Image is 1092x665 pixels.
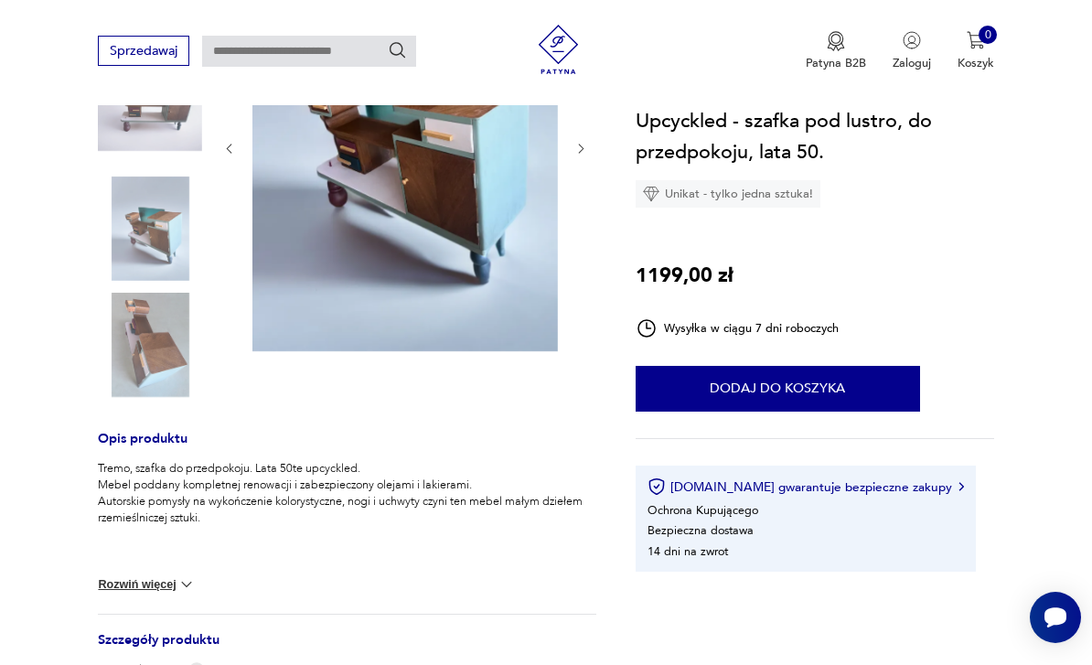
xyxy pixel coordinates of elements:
[177,575,196,594] img: chevron down
[636,105,994,167] h1: Upcyckled - szafka pod lustro, do przedpokoju, lata 50.
[388,40,408,60] button: Szukaj
[98,47,188,58] a: Sprzedawaj
[636,180,820,208] div: Unikat - tylko jedna sztuka!
[903,31,921,49] img: Ikonka użytkownika
[893,31,931,71] button: Zaloguj
[636,366,920,412] button: Dodaj do koszyka
[893,55,931,71] p: Zaloguj
[806,31,866,71] button: Patyna B2B
[806,31,866,71] a: Ikona medaluPatyna B2B
[98,434,595,461] h3: Opis produktu
[98,59,202,164] img: Zdjęcie produktu Upcyckled - szafka pod lustro, do przedpokoju, lata 50.
[98,635,595,662] h3: Szczegóły produktu
[958,482,964,491] img: Ikona strzałki w prawo
[648,477,963,496] button: [DOMAIN_NAME] gwarantuje bezpieczne zakupy
[806,55,866,71] p: Patyna B2B
[636,318,839,340] div: Wysyłka w ciągu 7 dni roboczych
[1030,592,1081,643] iframe: Smartsupp widget button
[643,186,659,202] img: Ikona diamentu
[636,261,733,292] p: 1199,00 zł
[98,460,595,526] p: Tremo, szafka do przedpokoju. Lata 50te upcyckled. Mebel poddany kompletnej renowacji i zabezpiec...
[98,575,196,594] button: Rozwiń więcej
[958,55,994,71] p: Koszyk
[958,31,994,71] button: 0Koszyk
[98,36,188,66] button: Sprzedawaj
[98,293,202,397] img: Zdjęcie produktu Upcyckled - szafka pod lustro, do przedpokoju, lata 50.
[648,523,754,540] li: Bezpieczna dostawa
[648,502,758,519] li: Ochrona Kupującego
[98,177,202,281] img: Zdjęcie produktu Upcyckled - szafka pod lustro, do przedpokoju, lata 50.
[979,26,997,44] div: 0
[648,543,728,560] li: 14 dni na zwrot
[827,31,845,51] img: Ikona medalu
[528,25,589,74] img: Patyna - sklep z meblami i dekoracjami vintage
[967,31,985,49] img: Ikona koszyka
[648,477,666,496] img: Ikona certyfikatu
